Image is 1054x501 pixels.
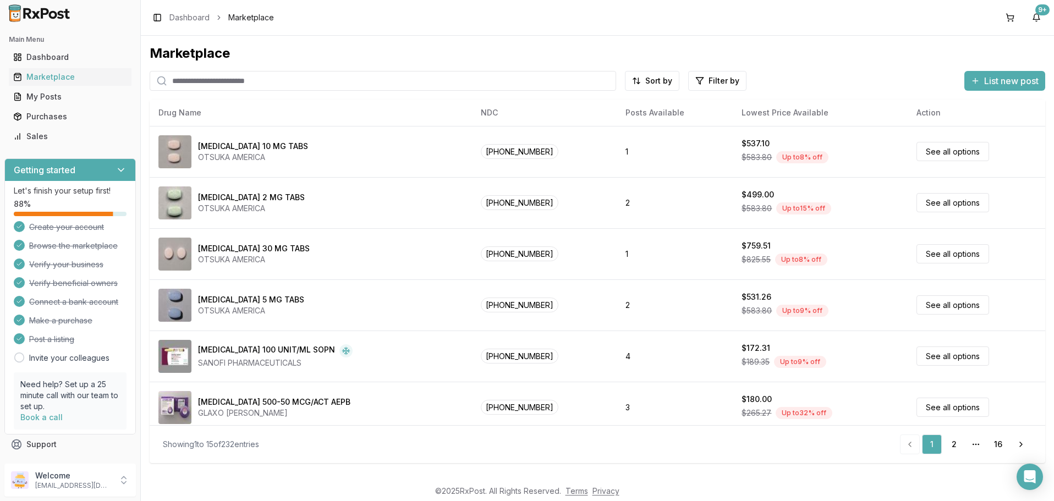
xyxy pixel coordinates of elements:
div: [MEDICAL_DATA] 2 MG TABS [198,192,305,203]
a: Book a call [20,412,63,422]
div: Up to 9 % off [776,305,828,317]
button: Filter by [688,71,746,91]
a: Invite your colleagues [29,353,109,364]
div: OTSUKA AMERICA [198,152,308,163]
button: Sales [4,128,136,145]
a: Go to next page [1010,434,1032,454]
p: Need help? Set up a 25 minute call with our team to set up. [20,379,120,412]
span: Filter by [709,75,739,86]
div: Open Intercom Messenger [1017,464,1043,490]
button: Marketplace [4,68,136,86]
img: Abilify 10 MG TABS [158,135,191,168]
span: $583.80 [742,203,772,214]
h2: Main Menu [9,35,131,44]
td: 2 [617,279,733,331]
nav: pagination [900,434,1032,454]
td: 2 [617,177,733,228]
span: Marketplace [228,12,274,23]
th: Lowest Price Available [733,100,908,126]
span: 88 % [14,199,31,210]
a: My Posts [9,87,131,107]
div: Up to 32 % off [776,407,832,419]
p: Welcome [35,470,112,481]
div: Marketplace [13,71,127,82]
div: 9+ [1035,4,1050,15]
button: Support [4,434,136,454]
a: Dashboard [169,12,210,23]
div: $537.10 [742,138,770,149]
div: $172.31 [742,343,770,354]
span: Browse the marketplace [29,240,118,251]
button: List new post [964,71,1045,91]
a: See all options [916,346,989,366]
div: [MEDICAL_DATA] 5 MG TABS [198,294,304,305]
span: $583.80 [742,305,772,316]
button: Sort by [625,71,679,91]
div: GLAXO [PERSON_NAME] [198,408,350,419]
div: [MEDICAL_DATA] 30 MG TABS [198,243,310,254]
p: [EMAIL_ADDRESS][DOMAIN_NAME] [35,481,112,490]
img: Advair Diskus 500-50 MCG/ACT AEPB [158,391,191,424]
a: Terms [566,486,588,496]
th: Drug Name [150,100,472,126]
div: SANOFI PHARMACEUTICALS [198,357,353,368]
span: Make a purchase [29,315,92,326]
div: Up to 8 % off [775,254,827,266]
span: Verify your business [29,259,103,270]
img: Abilify 30 MG TABS [158,238,191,271]
img: RxPost Logo [4,4,75,22]
div: OTSUKA AMERICA [198,203,305,214]
td: 4 [617,331,733,382]
img: Abilify 5 MG TABS [158,289,191,322]
th: Action [908,100,1045,126]
span: Create your account [29,222,104,233]
span: [PHONE_NUMBER] [481,400,558,415]
div: Dashboard [13,52,127,63]
td: 1 [617,228,733,279]
a: 16 [988,434,1008,454]
a: See all options [916,142,989,161]
a: Marketplace [9,67,131,87]
div: $499.00 [742,189,774,200]
a: Purchases [9,107,131,126]
div: OTSUKA AMERICA [198,305,304,316]
div: OTSUKA AMERICA [198,254,310,265]
div: My Posts [13,91,127,102]
div: [MEDICAL_DATA] 500-50 MCG/ACT AEPB [198,397,350,408]
h3: Getting started [14,163,75,177]
span: Verify beneficial owners [29,278,118,289]
span: Sort by [645,75,672,86]
span: [PHONE_NUMBER] [481,246,558,261]
a: List new post [964,76,1045,87]
span: Feedback [26,459,64,470]
button: 9+ [1028,9,1045,26]
img: Admelog SoloStar 100 UNIT/ML SOPN [158,340,191,373]
div: Sales [13,131,127,142]
span: Connect a bank account [29,296,118,307]
a: See all options [916,295,989,315]
div: Up to 8 % off [776,151,828,163]
div: Showing 1 to 15 of 232 entries [163,439,259,450]
a: 2 [944,434,964,454]
span: [PHONE_NUMBER] [481,349,558,364]
th: Posts Available [617,100,733,126]
a: See all options [916,398,989,417]
span: $583.80 [742,152,772,163]
a: See all options [916,193,989,212]
a: See all options [916,244,989,263]
nav: breadcrumb [169,12,274,23]
div: Up to 15 % off [776,202,831,214]
a: Sales [9,126,131,146]
th: NDC [472,100,617,126]
span: [PHONE_NUMBER] [481,298,558,312]
button: Purchases [4,108,136,125]
div: Marketplace [150,45,1045,62]
button: Dashboard [4,48,136,66]
td: 3 [617,382,733,433]
button: My Posts [4,88,136,106]
a: 1 [922,434,942,454]
span: [PHONE_NUMBER] [481,195,558,210]
a: Privacy [592,486,619,496]
td: 1 [617,126,733,177]
p: Let's finish your setup first! [14,185,127,196]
